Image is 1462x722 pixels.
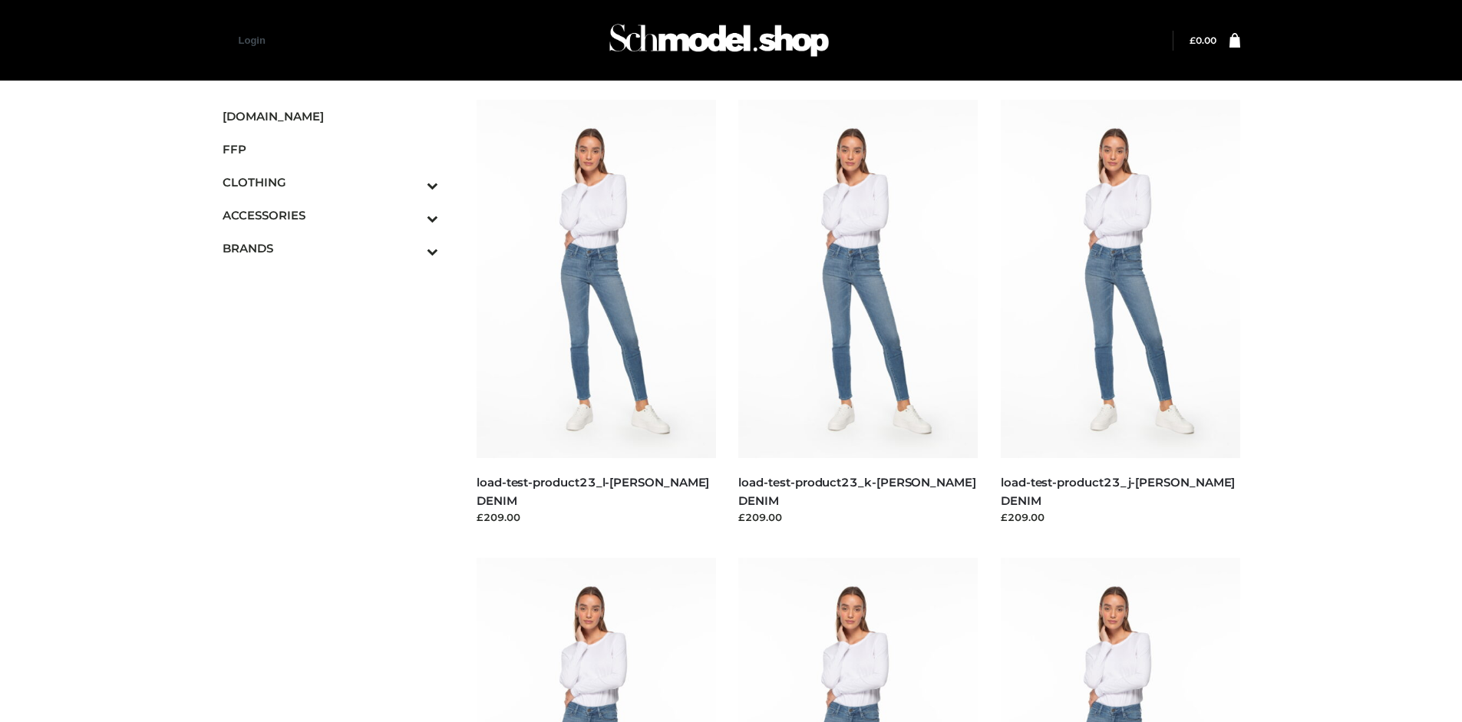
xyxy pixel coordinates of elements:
[223,173,439,191] span: CLOTHING
[223,133,439,166] a: FFP
[477,475,709,507] a: load-test-product23_l-[PERSON_NAME] DENIM
[1001,509,1240,525] div: £209.00
[477,509,716,525] div: £209.00
[738,475,975,507] a: load-test-product23_k-[PERSON_NAME] DENIM
[223,239,439,257] span: BRANDS
[384,166,438,199] button: Toggle Submenu
[1190,35,1216,46] a: £0.00
[738,509,978,525] div: £209.00
[1001,475,1235,507] a: load-test-product23_j-[PERSON_NAME] DENIM
[223,100,439,133] a: [DOMAIN_NAME]
[223,107,439,125] span: [DOMAIN_NAME]
[384,199,438,232] button: Toggle Submenu
[223,199,439,232] a: ACCESSORIESToggle Submenu
[223,166,439,199] a: CLOTHINGToggle Submenu
[223,232,439,265] a: BRANDSToggle Submenu
[239,35,266,46] a: Login
[1190,35,1196,46] span: £
[384,232,438,265] button: Toggle Submenu
[223,206,439,224] span: ACCESSORIES
[223,140,439,158] span: FFP
[1190,35,1216,46] bdi: 0.00
[604,10,834,71] img: Schmodel Admin 964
